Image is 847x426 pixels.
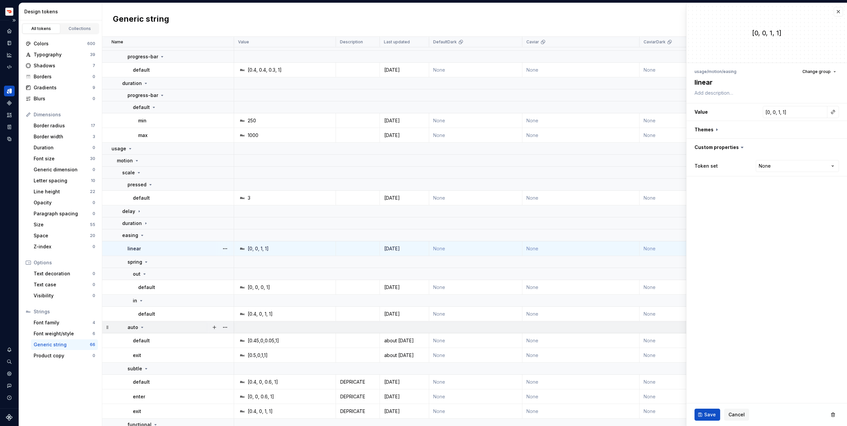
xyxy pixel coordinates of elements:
[91,178,95,183] div: 10
[23,71,98,82] a: Borders0
[24,8,99,15] div: Design tokens
[31,328,98,339] a: Font weight/style6
[248,352,268,359] div: [0.5,0,1,1]
[93,282,95,287] div: 0
[23,49,98,60] a: Typography39
[93,211,95,216] div: 0
[429,113,522,128] td: None
[93,353,95,358] div: 0
[429,63,522,77] td: None
[117,157,133,164] p: motion
[90,233,95,238] div: 20
[640,191,791,205] td: None
[122,169,135,176] p: scale
[380,117,428,124] div: [DATE]
[248,132,258,139] div: 1000
[31,230,98,241] a: Space20
[4,50,15,60] a: Analytics
[4,122,15,132] a: Storybook stories
[138,311,155,317] p: default
[31,197,98,208] a: Opacity0
[522,348,640,363] td: None
[522,375,640,389] td: None
[640,307,791,321] td: None
[34,352,93,359] div: Product copy
[128,259,142,265] p: spring
[128,92,158,99] p: progress-bar
[133,104,150,111] p: default
[248,408,273,415] div: [0.4, 0, 1, 1]
[380,393,428,400] div: [DATE]
[526,39,539,45] p: Caviar
[122,232,138,239] p: easing
[693,76,838,88] textarea: linear
[138,132,147,139] p: max
[640,389,791,404] td: None
[723,69,736,74] li: easing
[4,110,15,120] div: Assets
[138,284,155,291] p: default
[93,145,95,150] div: 0
[522,333,640,348] td: None
[4,86,15,96] a: Design tokens
[238,39,249,45] p: Value
[128,365,142,372] p: subtle
[248,337,279,344] div: [0.45,0,0.05,1]
[113,14,169,26] h2: Generic string
[640,348,791,363] td: None
[90,342,95,347] div: 66
[728,411,745,418] span: Cancel
[90,189,95,194] div: 22
[93,331,95,336] div: 6
[34,221,90,228] div: Size
[522,113,640,128] td: None
[34,51,90,58] div: Typography
[802,69,831,74] span: Change group
[31,241,98,252] a: Z-index0
[522,128,640,143] td: None
[34,84,93,91] div: Gradients
[429,307,522,321] td: None
[340,39,363,45] p: Description
[31,131,98,142] a: Border width3
[522,307,640,321] td: None
[695,69,707,74] li: usage
[122,208,135,215] p: delay
[380,337,428,344] div: about [DATE]
[380,311,428,317] div: [DATE]
[380,245,428,252] div: [DATE]
[31,175,98,186] a: Letter spacing10
[248,245,269,252] div: [0, 0, 1, 1]
[4,380,15,391] button: Contact support
[707,69,708,74] li: /
[34,188,90,195] div: Line height
[336,379,379,385] div: DEPRICATE
[6,414,13,421] svg: Supernova Logo
[133,297,137,304] p: in
[34,199,93,206] div: Opacity
[4,26,15,36] div: Home
[380,67,428,73] div: [DATE]
[708,69,722,74] li: motion
[133,393,145,400] p: enter
[34,40,87,47] div: Colors
[23,38,98,49] a: Colors600
[384,39,410,45] p: Last updated
[695,163,718,169] label: Token set
[93,320,95,325] div: 4
[4,344,15,355] button: Notifications
[31,350,98,361] a: Product copy0
[429,375,522,389] td: None
[93,63,95,68] div: 7
[522,241,640,256] td: None
[34,62,93,69] div: Shadows
[128,53,158,60] p: progress-bar
[128,181,146,188] p: pressed
[4,62,15,72] a: Code automation
[133,67,150,73] p: default
[429,389,522,404] td: None
[380,379,428,385] div: [DATE]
